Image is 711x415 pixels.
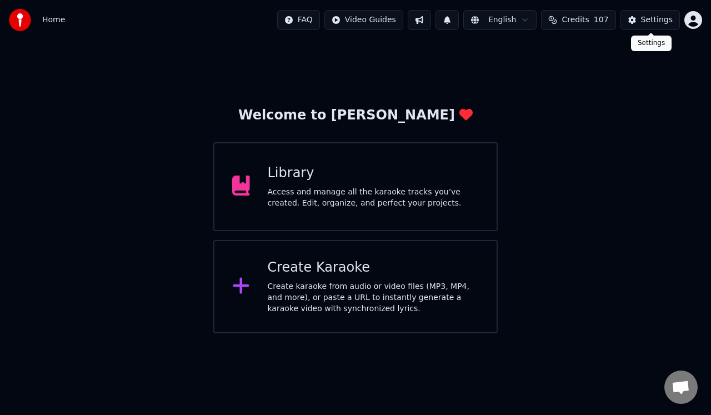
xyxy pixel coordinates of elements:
button: Video Guides [324,10,403,30]
div: Library [268,164,479,182]
div: Settings [631,36,672,51]
a: Open chat [664,371,698,404]
span: Home [42,14,65,26]
div: Create karaoke from audio or video files (MP3, MP4, and more), or paste a URL to instantly genera... [268,281,479,314]
button: FAQ [277,10,320,30]
div: Welcome to [PERSON_NAME] [238,107,473,124]
div: Access and manage all the karaoke tracks you’ve created. Edit, organize, and perfect your projects. [268,187,479,209]
nav: breadcrumb [42,14,65,26]
img: youka [9,9,31,31]
div: Settings [641,14,673,26]
span: Credits [562,14,589,26]
button: Credits107 [541,10,615,30]
div: Create Karaoke [268,259,479,277]
span: 107 [594,14,609,26]
button: Settings [620,10,680,30]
